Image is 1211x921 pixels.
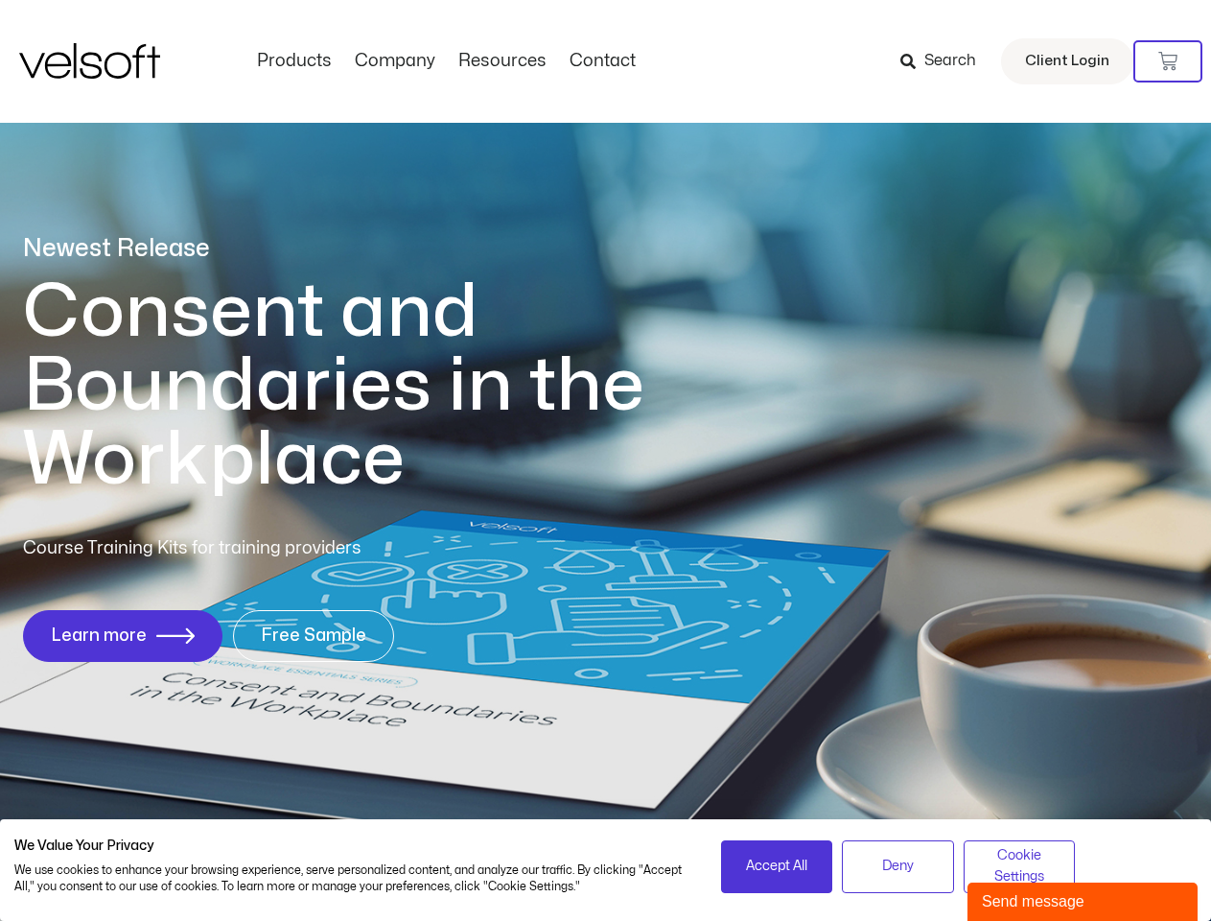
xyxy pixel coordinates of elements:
span: Accept All [746,856,807,877]
h2: We Value Your Privacy [14,838,692,855]
span: Cookie Settings [976,845,1063,888]
a: ResourcesMenu Toggle [447,51,558,72]
iframe: chat widget [967,879,1201,921]
p: We use cookies to enhance your browsing experience, serve personalized content, and analyze our t... [14,862,692,895]
img: Velsoft Training Materials [19,43,160,79]
a: CompanyMenu Toggle [343,51,447,72]
a: Client Login [1001,38,1133,84]
a: ProductsMenu Toggle [245,51,343,72]
span: Client Login [1025,49,1109,74]
a: Search [900,45,990,78]
button: Deny all cookies [842,840,954,893]
h1: Consent and Boundaries in the Workplace [23,275,723,497]
button: Accept all cookies [721,840,833,893]
span: Search [924,49,976,74]
a: ContactMenu Toggle [558,51,647,72]
p: Course Training Kits for training providers [23,535,501,562]
span: Deny [882,856,914,877]
span: Learn more [51,626,147,646]
button: Adjust cookie preferences [964,840,1076,893]
nav: Menu [245,51,647,72]
a: Free Sample [233,610,394,662]
span: Free Sample [261,626,366,646]
p: Newest Release [23,232,723,266]
a: Learn more [23,610,222,662]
